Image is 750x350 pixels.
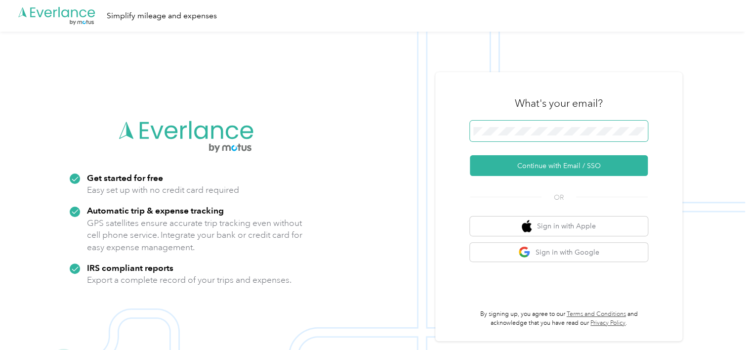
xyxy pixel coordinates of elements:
[87,184,239,196] p: Easy set up with no credit card required
[107,10,217,22] div: Simplify mileage and expenses
[567,310,626,318] a: Terms and Conditions
[470,243,648,262] button: google logoSign in with Google
[87,173,163,183] strong: Get started for free
[470,155,648,176] button: Continue with Email / SSO
[515,96,603,110] h3: What's your email?
[518,246,531,259] img: google logo
[87,274,292,286] p: Export a complete record of your trips and expenses.
[470,310,648,327] p: By signing up, you agree to our and acknowledge that you have read our .
[470,217,648,236] button: apple logoSign in with Apple
[87,205,224,216] strong: Automatic trip & expense tracking
[590,319,625,327] a: Privacy Policy
[542,192,576,203] span: OR
[522,220,532,232] img: apple logo
[87,217,303,254] p: GPS satellites ensure accurate trip tracking even without cell phone service. Integrate your bank...
[87,262,173,273] strong: IRS compliant reports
